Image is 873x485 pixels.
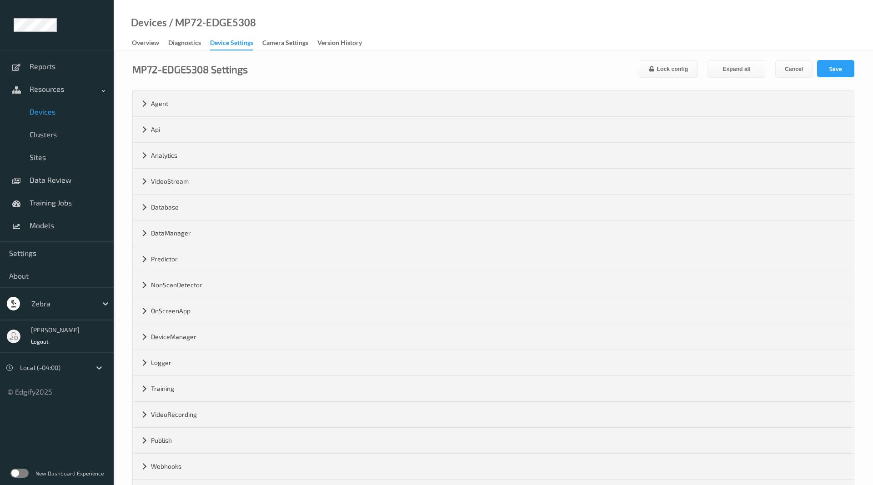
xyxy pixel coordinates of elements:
div: Device Settings [210,38,253,50]
div: Publish [133,428,854,453]
div: VideoRecording [133,402,854,427]
a: Version History [317,37,371,50]
div: Webhooks [133,454,854,479]
div: Api [133,117,854,142]
div: DataManager [133,220,854,246]
div: Agent [133,91,854,116]
div: Camera Settings [262,38,308,50]
div: MP72-EDGE5308 Settings [132,65,248,74]
a: Overview [132,37,168,50]
div: Overview [132,38,159,50]
div: DeviceManager [133,324,854,350]
div: VideoStream [133,169,854,194]
div: OnScreenApp [133,298,854,324]
div: / MP72-EDGE5308 [167,18,256,27]
button: Cancel [775,60,813,78]
div: Diagnostics [168,38,201,50]
button: Save [817,60,854,77]
div: Predictor [133,246,854,272]
button: Expand all [707,60,766,78]
div: Version History [317,38,362,50]
a: Diagnostics [168,37,210,50]
div: Logger [133,350,854,375]
div: Analytics [133,143,854,168]
a: Device Settings [210,37,262,50]
a: Camera Settings [262,37,317,50]
div: Database [133,195,854,220]
a: Devices [131,18,167,27]
button: Lock config [639,60,698,78]
div: Training [133,376,854,401]
div: NonScanDetector [133,272,854,298]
